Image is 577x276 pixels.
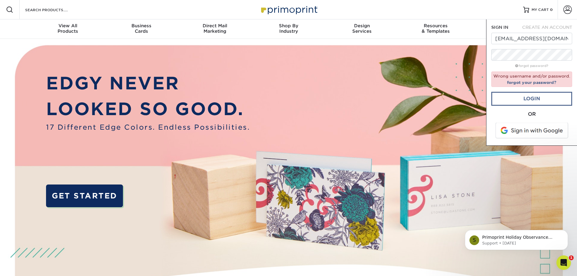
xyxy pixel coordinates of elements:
span: MY CART [532,7,549,12]
div: Services [325,23,399,34]
span: 0 [550,8,553,12]
input: Email [491,33,572,44]
div: Products [31,23,105,34]
iframe: Intercom notifications message [456,217,577,260]
img: Primoprint [258,3,319,16]
span: 17 Different Edge Colors. Endless Possibilities. [46,122,250,132]
p: LOOKED SO GOOD. [46,96,250,122]
a: GET STARTED [46,185,123,207]
span: Shop By [252,23,325,28]
div: Industry [252,23,325,34]
span: View All [31,23,105,28]
span: CREATE AN ACCOUNT [522,25,572,30]
a: Contact& Support [473,19,546,39]
a: forgot your password? [507,80,556,85]
div: Wrong username and/or password. [491,71,572,87]
a: BusinessCards [104,19,178,39]
div: & Support [473,23,546,34]
span: 1 [569,255,574,260]
span: Resources [399,23,473,28]
a: forgot password? [515,64,548,68]
a: Login [491,92,572,106]
div: OR [491,111,572,118]
p: EDGY NEVER [46,70,250,96]
span: SIGN IN [491,25,508,30]
iframe: Google Customer Reviews [2,258,51,274]
div: Cards [104,23,178,34]
span: Design [325,23,399,28]
a: Direct MailMarketing [178,19,252,39]
span: Direct Mail [178,23,252,28]
span: Business [104,23,178,28]
a: View AllProducts [31,19,105,39]
iframe: Intercom live chat [556,255,571,270]
div: & Templates [399,23,473,34]
a: Resources& Templates [399,19,473,39]
input: SEARCH PRODUCTS..... [25,6,84,13]
span: Contact [473,23,546,28]
a: DesignServices [325,19,399,39]
div: Marketing [178,23,252,34]
a: Shop ByIndustry [252,19,325,39]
